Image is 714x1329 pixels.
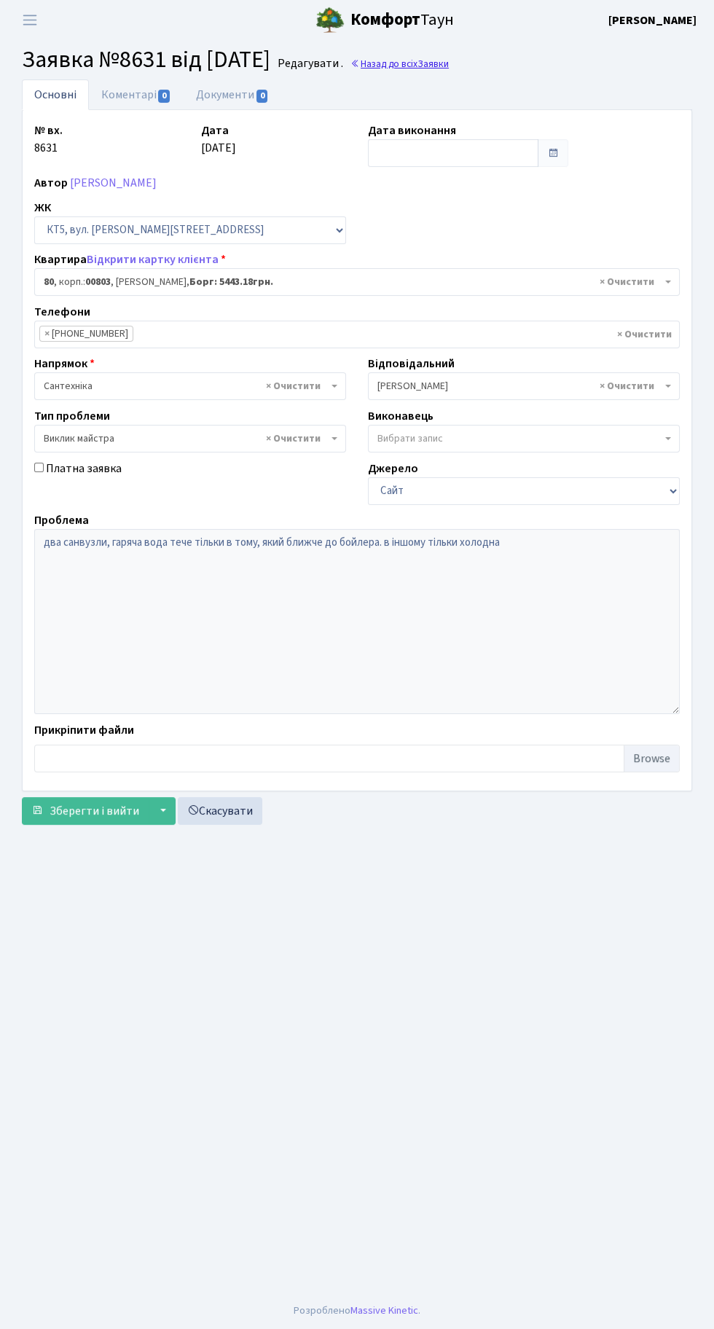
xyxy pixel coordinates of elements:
[50,803,139,819] span: Зберегти і вийти
[89,79,184,110] a: Коментарі
[44,379,328,393] span: Сантехніка
[46,460,122,477] label: Платна заявка
[22,79,89,110] a: Основні
[22,43,270,77] span: Заявка №8631 від [DATE]
[178,797,262,825] a: Скасувати
[44,275,54,289] b: 80
[350,8,420,31] b: Комфорт
[368,372,680,400] span: Тихонов М.М.
[368,407,433,425] label: Виконавець
[256,90,268,103] span: 0
[608,12,697,29] a: [PERSON_NAME]
[350,1303,418,1318] a: Massive Kinetic
[275,57,343,71] small: Редагувати .
[266,379,321,393] span: Видалити всі елементи
[377,431,443,446] span: Вибрати запис
[87,251,219,267] a: Відкрити картку клієнта
[294,1303,420,1319] div: Розроблено .
[600,379,654,393] span: Видалити всі елементи
[34,303,90,321] label: Телефони
[34,174,68,192] label: Автор
[201,122,229,139] label: Дата
[158,90,170,103] span: 0
[23,122,190,167] div: 8631
[34,407,110,425] label: Тип проблеми
[44,326,50,341] span: ×
[34,268,680,296] span: <b>80</b>, корп.: <b>00803</b>, Єрьоменко Анастасія Володимирівна, <b>Борг: 5443.18грн.</b>
[350,57,449,71] a: Назад до всіхЗаявки
[34,721,134,739] label: Прикріпити файли
[34,511,89,529] label: Проблема
[417,57,449,71] span: Заявки
[266,431,321,446] span: Видалити всі елементи
[34,355,95,372] label: Напрямок
[12,8,48,32] button: Переключити навігацію
[190,122,357,167] div: [DATE]
[44,431,328,446] span: Виклик майстра
[34,425,346,452] span: Виклик майстра
[315,6,345,35] img: logo.png
[34,199,51,216] label: ЖК
[85,275,111,289] b: 00803
[184,79,281,110] a: Документи
[70,175,157,191] a: [PERSON_NAME]
[368,122,456,139] label: Дата виконання
[34,251,226,268] label: Квартира
[39,326,133,342] li: +380500552119
[617,327,672,342] span: Видалити всі елементи
[34,372,346,400] span: Сантехніка
[34,122,63,139] label: № вх.
[22,797,149,825] button: Зберегти і вийти
[377,379,662,393] span: Тихонов М.М.
[608,12,697,28] b: [PERSON_NAME]
[368,355,455,372] label: Відповідальний
[34,529,680,714] textarea: два санвузли, гаряча вода тече тільки в тому, який ближче до бойлера. в іншому тільки холодна
[189,275,273,289] b: Борг: 5443.18грн.
[600,275,654,289] span: Видалити всі елементи
[44,275,662,289] span: <b>80</b>, корп.: <b>00803</b>, Єрьоменко Анастасія Володимирівна, <b>Борг: 5443.18грн.</b>
[368,460,418,477] label: Джерело
[350,8,454,33] span: Таун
